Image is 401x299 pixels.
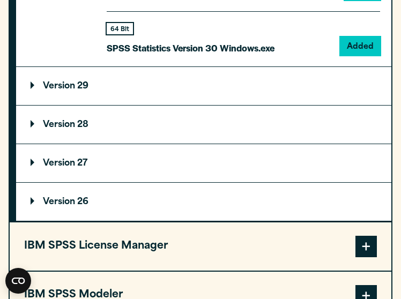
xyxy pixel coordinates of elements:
button: IBM SPSS License Manager [10,222,391,271]
button: Added [340,37,380,55]
summary: Version 27 [16,144,391,182]
summary: Version 28 [16,106,391,144]
div: 64 Bit [107,23,133,34]
p: Version 26 [31,198,88,206]
p: SPSS Statistics Version 30 Windows.exe [107,40,274,56]
p: Version 29 [31,82,88,91]
button: Open CMP widget [5,268,31,294]
p: Version 28 [31,121,88,129]
summary: Version 29 [16,67,391,105]
p: Version 27 [31,159,87,168]
summary: Version 26 [16,183,391,221]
